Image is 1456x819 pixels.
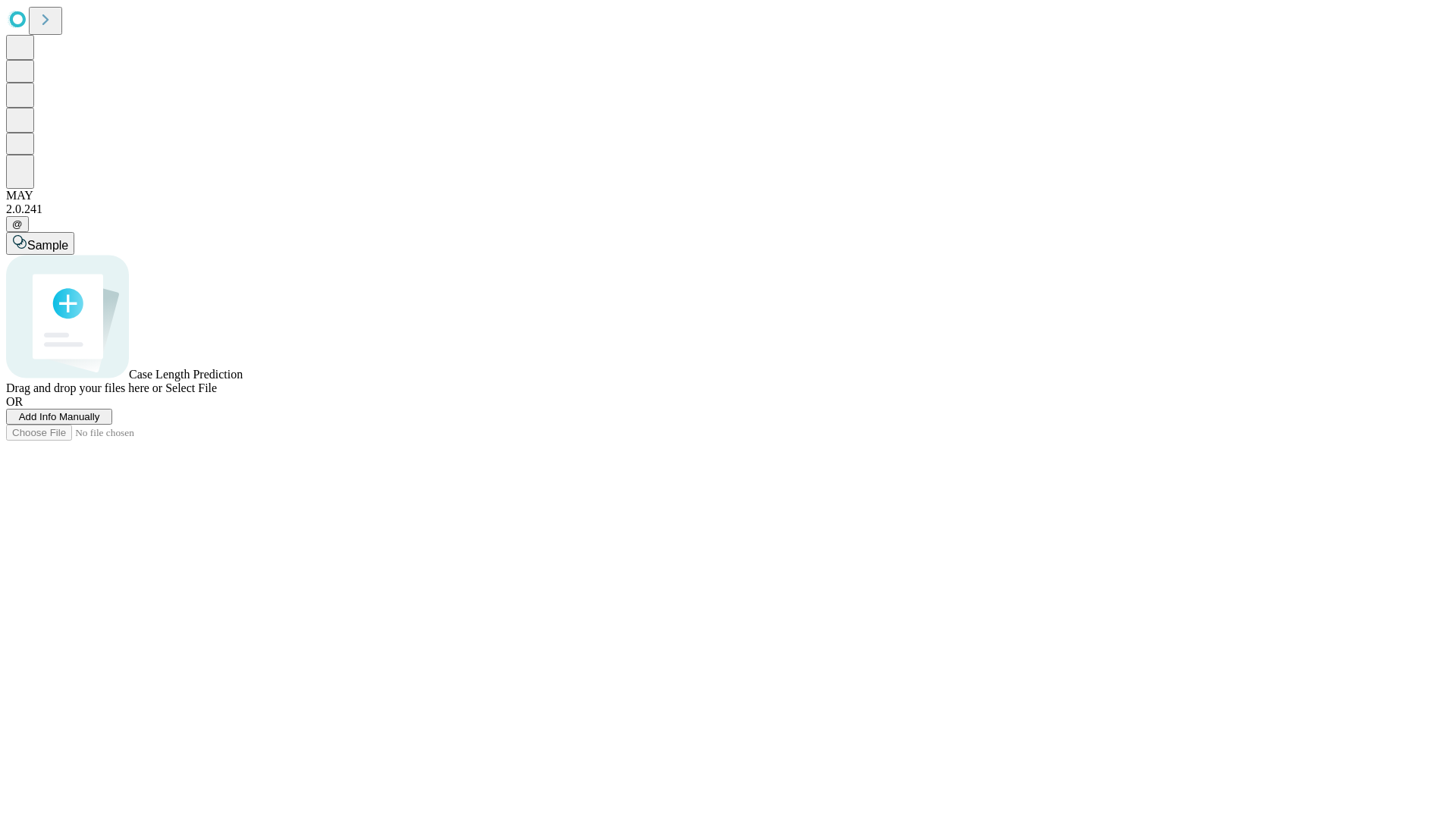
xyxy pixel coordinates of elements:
span: @ [12,218,23,230]
button: @ [6,216,29,232]
span: Sample [27,239,68,252]
button: Add Info Manually [6,409,112,425]
div: 2.0.241 [6,202,1450,216]
span: OR [6,395,23,408]
button: Sample [6,232,74,255]
div: MAY [6,189,1450,202]
span: Select File [165,381,217,394]
span: Add Info Manually [19,411,100,422]
span: Drag and drop your files here or [6,381,162,394]
span: Case Length Prediction [129,368,243,381]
